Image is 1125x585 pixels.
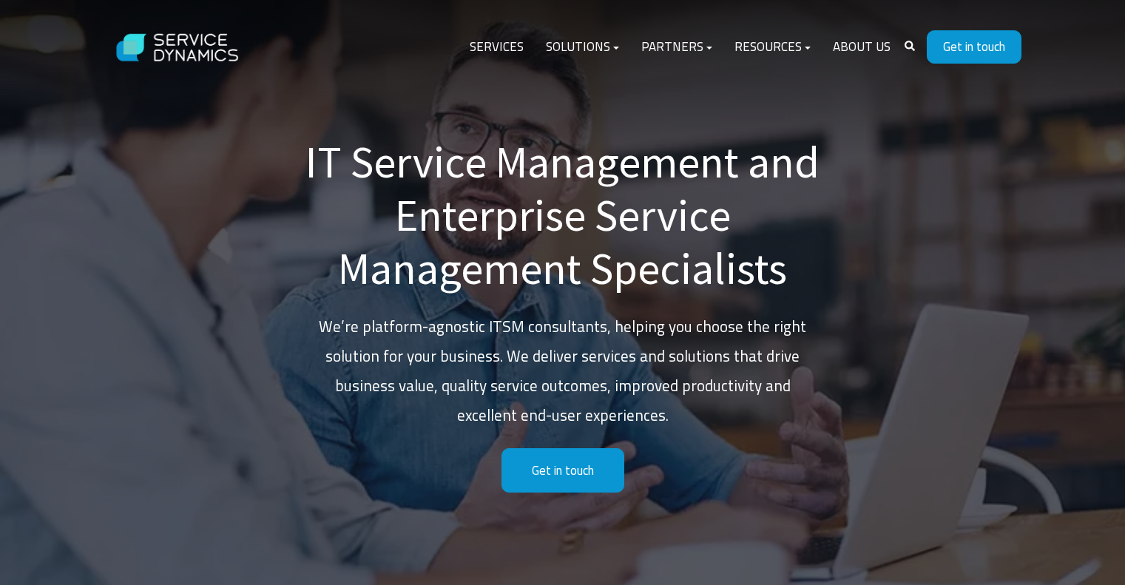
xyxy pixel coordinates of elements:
a: Partners [630,30,723,65]
a: Services [459,30,535,65]
a: Solutions [535,30,630,65]
a: Get in touch [927,30,1021,64]
p: We’re platform-agnostic ITSM consultants, helping you choose the right solution for your business... [304,312,822,430]
a: Resources [723,30,822,65]
a: Get in touch [501,448,624,493]
h1: IT Service Management and Enterprise Service Management Specialists [304,135,822,295]
img: Service Dynamics Logo - White [104,19,252,76]
a: About Us [822,30,902,65]
div: Navigation Menu [459,30,902,65]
